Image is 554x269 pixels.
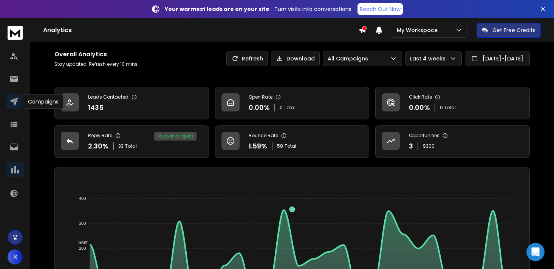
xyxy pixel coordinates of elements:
[242,55,263,62] p: Refresh
[409,102,430,113] p: 0.00 %
[397,26,441,34] p: My Workspace
[249,141,267,152] p: 1.59 %
[423,143,435,149] p: $ 300
[79,196,86,201] tspan: 400
[54,125,209,158] a: Reply Rate2.30%33Total9% positive replies
[8,249,23,264] button: R
[249,133,278,139] p: Bounce Rate
[410,55,449,62] p: Last 4 weeks
[280,105,296,111] p: 0 Total
[88,141,108,152] p: 2.30 %
[286,55,315,62] p: Download
[23,94,63,109] div: Campaigns
[440,105,456,111] p: 0 Total
[375,87,530,119] a: Click Rate0.00%0 Total
[277,143,283,149] span: 58
[492,26,535,34] p: Get Free Credits
[249,102,270,113] p: 0.00 %
[226,51,268,66] button: Refresh
[409,133,439,139] p: Opportunities
[79,246,86,250] tspan: 200
[477,23,541,38] button: Get Free Credits
[79,221,86,226] tspan: 300
[88,102,104,113] p: 1435
[88,94,128,100] p: Leads Contacted
[43,26,359,35] h1: Analytics
[54,87,209,119] a: Leads Contacted1435
[154,132,197,141] div: 9 % positive replies
[118,143,124,149] span: 33
[165,5,351,13] p: – Turn visits into conversations
[360,5,401,13] p: Reach Out Now
[165,5,269,13] strong: Your warmest leads are on your site
[357,3,403,15] a: Reach Out Now
[409,94,432,100] p: Click Rate
[249,94,272,100] p: Open Rate
[271,51,320,66] button: Download
[73,240,88,245] span: Sent
[54,61,139,67] p: Stay updated! Refresh every 10 mins.
[215,125,370,158] a: Bounce Rate1.59%58Total
[215,87,370,119] a: Open Rate0.00%0 Total
[54,50,139,59] h1: Overall Analytics
[328,55,371,62] p: All Campaigns
[88,133,112,139] p: Reply Rate
[285,143,296,149] span: Total
[526,243,545,261] div: Open Intercom Messenger
[465,51,530,66] button: [DATE]-[DATE]
[8,26,23,40] img: logo
[125,143,137,149] span: Total
[409,141,413,152] p: 3
[375,125,530,158] a: Opportunities3$300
